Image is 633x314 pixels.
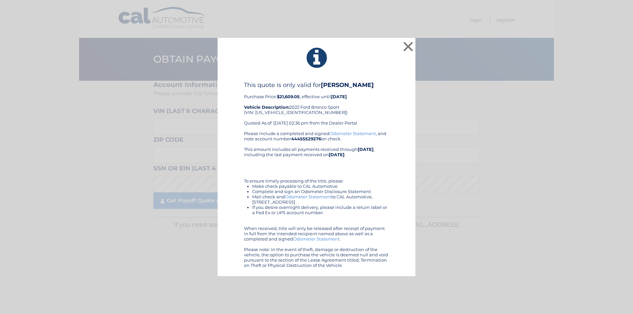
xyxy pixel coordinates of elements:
li: Mail check and to CAL Automotive, [STREET_ADDRESS] [252,194,389,205]
b: [DATE] [331,94,347,99]
a: Odometer Statement [285,194,331,199]
a: Odometer Statement [329,131,376,136]
div: Purchase Price: , effective until 2022 Ford Bronco Sport (VIN: [US_VEHICLE_IDENTIFICATION_NUMBER]... [244,81,389,131]
b: [PERSON_NAME] [321,81,374,89]
li: If you desire overnight delivery, please include a return label or a Fed Ex or UPS account number. [252,205,389,215]
li: Make check payable to CAL Automotive [252,184,389,189]
div: Please include a completed and signed , and note account number on check. This amount includes al... [244,131,389,268]
b: $21,609.05 [277,94,300,99]
b: [DATE] [329,152,345,157]
h4: This quote is only valid for [244,81,389,89]
li: Complete and sign an Odometer Disclosure Statement [252,189,389,194]
a: Odometer Statement [293,236,340,242]
strong: Vehicle Description: [244,104,289,110]
b: [DATE] [358,147,374,152]
b: 44455529276 [291,136,321,141]
button: × [402,40,415,53]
